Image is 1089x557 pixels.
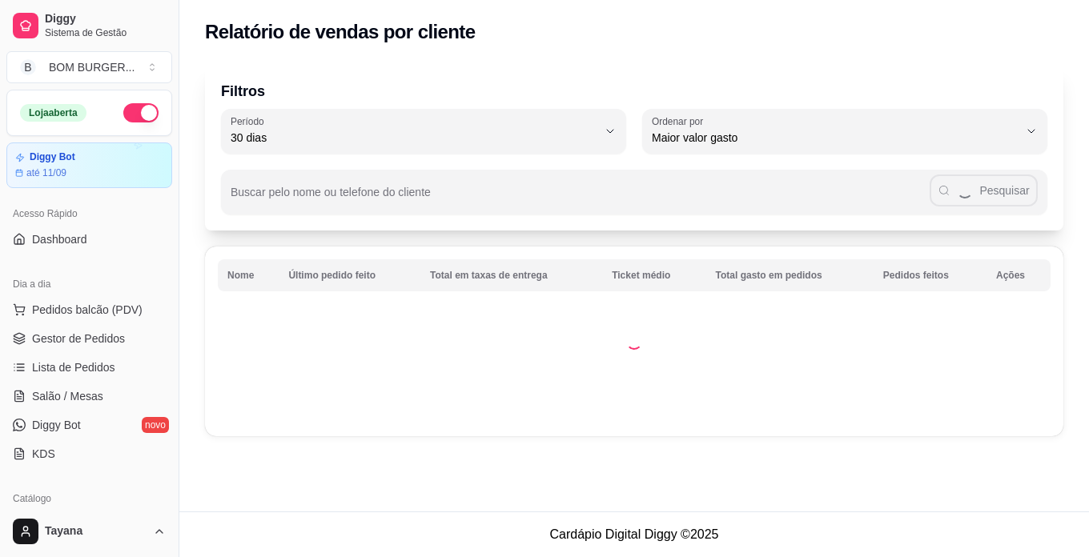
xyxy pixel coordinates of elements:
input: Buscar pelo nome ou telefone do cliente [231,190,930,206]
span: B [20,59,36,75]
a: Lista de Pedidos [6,355,172,380]
p: Filtros [221,80,1047,102]
article: Diggy Bot [30,151,75,163]
button: Alterar Status [123,103,159,122]
span: KDS [32,446,55,462]
footer: Cardápio Digital Diggy © 2025 [179,511,1089,557]
a: Dashboard [6,226,172,252]
a: Diggy Botaté 11/09 [6,142,172,188]
h2: Relatório de vendas por cliente [205,19,476,45]
span: Maior valor gasto [652,130,1019,146]
a: Gestor de Pedidos [6,326,172,351]
button: Tayana [6,512,172,551]
span: Sistema de Gestão [45,26,166,39]
span: 30 dias [231,130,597,146]
div: Catálogo [6,486,172,511]
span: Dashboard [32,231,87,247]
span: Pedidos balcão (PDV) [32,302,143,318]
a: Diggy Botnovo [6,412,172,438]
button: Período30 dias [221,109,626,154]
label: Ordenar por [652,114,709,128]
div: Loading [626,334,642,350]
button: Ordenar porMaior valor gasto [642,109,1047,154]
a: DiggySistema de Gestão [6,6,172,45]
div: BOM BURGER ... [49,59,135,75]
span: Diggy Bot [32,417,81,433]
button: Select a team [6,51,172,83]
button: Pedidos balcão (PDV) [6,297,172,323]
span: Tayana [45,524,147,539]
span: Lista de Pedidos [32,359,115,375]
article: até 11/09 [26,166,66,179]
a: KDS [6,441,172,467]
span: Gestor de Pedidos [32,331,125,347]
span: Salão / Mesas [32,388,103,404]
a: Salão / Mesas [6,383,172,409]
div: Acesso Rápido [6,201,172,226]
div: Dia a dia [6,271,172,297]
div: Loja aberta [20,104,86,122]
span: Diggy [45,12,166,26]
label: Período [231,114,269,128]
